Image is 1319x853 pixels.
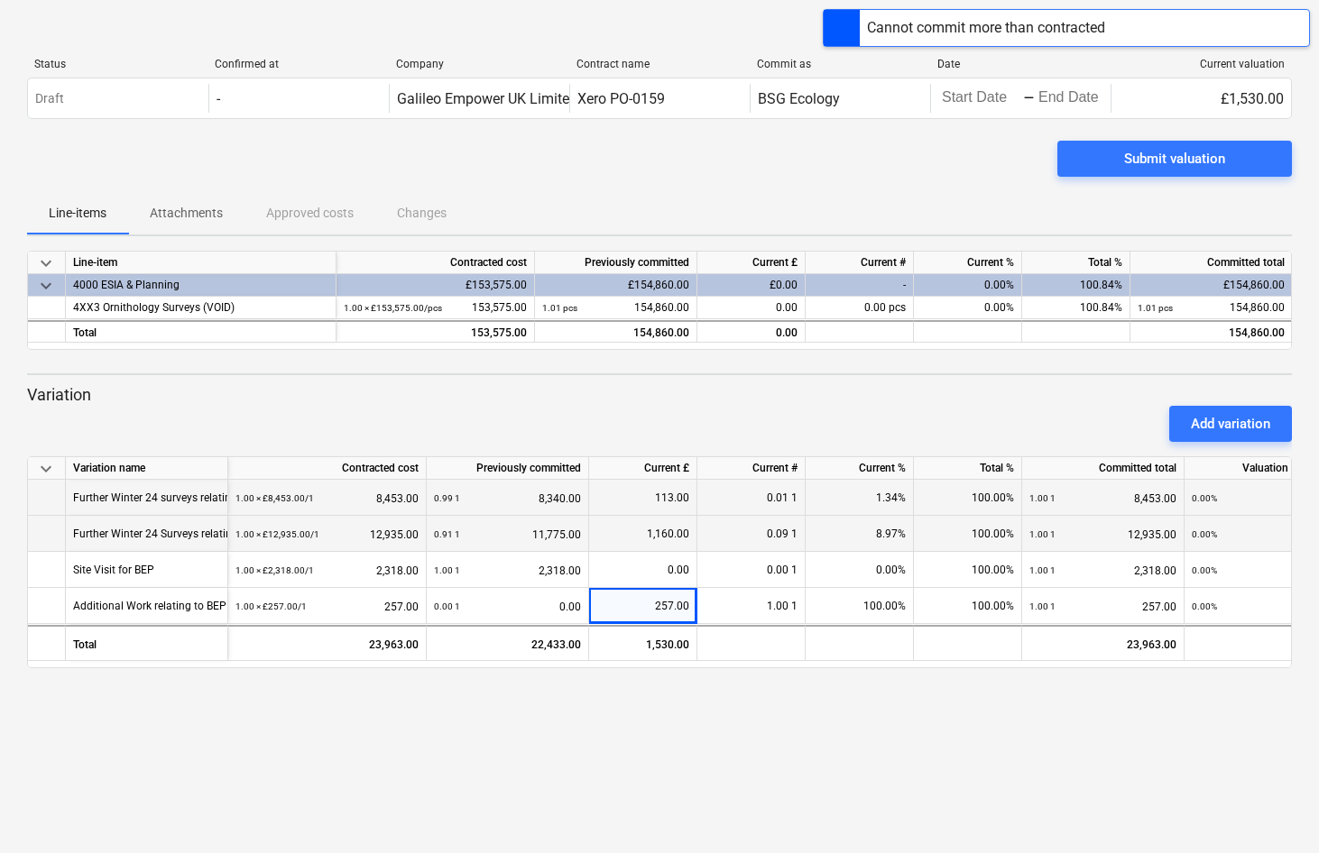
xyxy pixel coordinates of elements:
div: 257.00 [596,588,689,624]
div: Commit as [757,58,923,70]
div: 2,318.00 [235,552,419,589]
div: BSG Ecology [758,90,840,107]
small: 0.00% [1192,601,1217,611]
div: 2,318.00 [434,552,581,589]
small: 1.00 1 [434,565,460,575]
div: 8,453.00 [1029,480,1176,517]
small: 0.00 1 [434,601,460,611]
small: 0.00% [1192,529,1217,539]
div: 23,963.00 [1022,625,1185,661]
div: Current £ [697,252,806,274]
div: 8,340.00 [434,480,581,517]
div: 153,575.00 [344,297,527,319]
small: 1.00 × £2,318.00 / 1 [235,565,314,575]
div: Galileo Empower UK Limited (previously GGE Scotland Limited) [397,90,799,107]
div: 1,530.00 [589,625,697,661]
div: 100.84% [1022,274,1130,297]
div: 100.00% [914,552,1022,588]
div: Total % [1022,252,1130,274]
p: Variation [27,384,1292,406]
div: Total [66,320,337,343]
small: 0.00% [1192,493,1217,503]
div: Previously committed [427,457,589,480]
div: Contracted cost [337,252,535,274]
div: 0.00% [806,552,914,588]
div: Committed total [1130,252,1293,274]
div: £154,860.00 [1130,274,1293,297]
div: Site Visit for BEP [73,552,154,587]
div: 0.09 1 [697,516,806,552]
span: keyboard_arrow_down [35,458,57,480]
div: Committed total [1022,457,1185,480]
div: 0.01 1 [697,480,806,516]
div: Further Winter 24 Surveys relating to Eagle [73,516,281,551]
div: 154,860.00 [1130,320,1293,343]
div: £1,530.00 [1111,84,1291,113]
div: 0.00% [914,274,1022,297]
div: Current # [806,252,914,274]
div: Xero PO-0159 [577,90,665,107]
p: Line-items [49,204,106,223]
small: 1.00 1 [1029,565,1056,575]
div: Total % [914,457,1022,480]
div: Contracted cost [228,457,427,480]
div: 12,935.00 [1029,516,1176,553]
div: 0.00 [697,297,806,319]
small: 0.00% [1192,565,1217,575]
div: £153,575.00 [337,274,535,297]
div: Cannot commit more than contracted [867,17,1105,39]
div: 8,453.00 [235,480,419,517]
div: Contract name [576,58,743,70]
div: Additional Work relating to BEP [73,588,226,623]
div: Previously committed [535,252,697,274]
small: 1.00 1 [1029,529,1056,539]
div: 100.00% [914,516,1022,552]
div: 11,775.00 [434,516,581,553]
small: 1.00 1 [1029,493,1056,503]
div: Date [937,58,1103,70]
div: 100.00% [806,588,914,624]
div: 1.00 1 [697,588,806,624]
div: 0.00% [914,297,1022,319]
small: 0.99 1 [434,493,460,503]
div: 4XX3 Ornithology Surveys (VOID) [73,297,328,319]
div: 2,318.00 [1029,552,1176,589]
div: 22,433.00 [427,625,589,661]
div: 153,575.00 [344,322,527,344]
div: - [1023,93,1035,104]
div: 8.97% [806,516,914,552]
div: 1,160.00 [596,516,689,552]
small: 1.00 × £153,575.00 / pcs [344,303,442,313]
div: 257.00 [235,588,419,625]
button: Submit valuation [1057,141,1292,177]
div: 12,935.00 [235,516,419,553]
small: 1.00 × £257.00 / 1 [235,601,307,611]
small: 1.01 pcs [542,303,577,313]
div: 154,860.00 [1138,297,1285,319]
div: - [806,274,914,297]
div: 154,860.00 [542,322,689,344]
div: Current £ [589,457,697,480]
small: 1.00 1 [1029,601,1056,611]
div: - [217,90,220,107]
div: 100.84% [1022,297,1130,319]
small: 1.00 × £12,935.00 / 1 [235,529,319,539]
div: Current # [697,457,806,480]
div: Company [396,58,562,70]
div: 154,860.00 [542,297,689,319]
input: Start Date [938,86,1023,111]
span: keyboard_arrow_down [35,252,57,274]
span: keyboard_arrow_down [35,275,57,297]
div: Submit valuation [1124,147,1225,170]
div: 257.00 [1029,588,1176,625]
p: Attachments [150,204,223,223]
div: Add variation [1191,412,1270,436]
div: Status [34,58,200,70]
div: Further Winter 24 surveys relating to Eagle [73,480,280,515]
div: 1.34% [806,480,914,516]
div: 100.00% [914,480,1022,516]
div: 0.00 [596,552,689,588]
div: 100.00% [914,588,1022,624]
div: Current valuation [1119,58,1285,70]
div: Total [66,625,228,661]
